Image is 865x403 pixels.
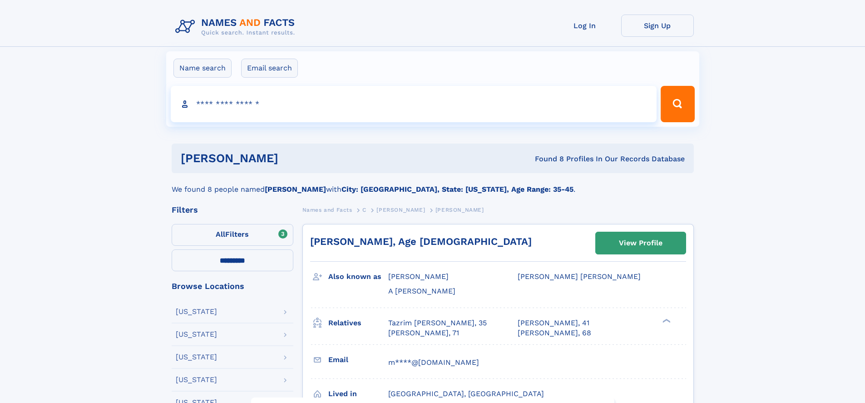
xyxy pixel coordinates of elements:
[621,15,694,37] a: Sign Up
[176,331,217,338] div: [US_STATE]
[388,318,487,328] a: Tazrim [PERSON_NAME], 35
[328,386,388,402] h3: Lived in
[376,207,425,213] span: [PERSON_NAME]
[172,206,293,214] div: Filters
[362,204,366,215] a: C
[388,389,544,398] span: [GEOGRAPHIC_DATA], [GEOGRAPHIC_DATA]
[176,353,217,361] div: [US_STATE]
[518,328,591,338] a: [PERSON_NAME], 68
[302,204,352,215] a: Names and Facts
[619,233,662,254] div: View Profile
[181,153,407,164] h1: [PERSON_NAME]
[310,236,532,247] a: [PERSON_NAME], Age [DEMOGRAPHIC_DATA]
[265,185,326,194] b: [PERSON_NAME]
[241,59,298,78] label: Email search
[518,272,641,281] span: [PERSON_NAME] [PERSON_NAME]
[328,352,388,368] h3: Email
[406,154,685,164] div: Found 8 Profiles In Our Records Database
[171,86,657,122] input: search input
[596,232,686,254] a: View Profile
[172,173,694,195] div: We found 8 people named with .
[388,272,449,281] span: [PERSON_NAME]
[341,185,573,194] b: City: [GEOGRAPHIC_DATA], State: [US_STATE], Age Range: 35-45
[362,207,366,213] span: C
[172,282,293,290] div: Browse Locations
[176,308,217,315] div: [US_STATE]
[518,318,589,328] a: [PERSON_NAME], 41
[660,318,671,323] div: ❯
[388,287,455,295] span: A [PERSON_NAME]
[328,315,388,331] h3: Relatives
[173,59,232,78] label: Name search
[435,207,484,213] span: [PERSON_NAME]
[172,224,293,246] label: Filters
[216,230,225,239] span: All
[388,328,459,338] a: [PERSON_NAME], 71
[328,269,388,284] h3: Also known as
[549,15,621,37] a: Log In
[376,204,425,215] a: [PERSON_NAME]
[172,15,302,39] img: Logo Names and Facts
[661,86,694,122] button: Search Button
[176,376,217,383] div: [US_STATE]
